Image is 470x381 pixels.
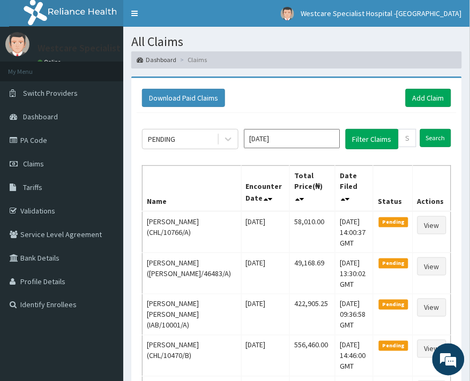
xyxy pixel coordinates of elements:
td: [DATE] 13:30:02 GMT [335,253,374,294]
img: User Image [5,32,29,56]
span: Switch Providers [23,88,78,98]
td: [DATE] 14:46:00 GMT [335,335,374,376]
td: [DATE] 14:00:37 GMT [335,211,374,253]
button: Download Paid Claims [142,89,225,107]
input: Select Month and Year [244,129,340,148]
td: [PERSON_NAME] ([PERSON_NAME]/46483/A) [143,253,242,294]
a: View [417,340,446,358]
td: [PERSON_NAME] (CHL/10766/A) [143,211,242,253]
input: Search [420,129,451,147]
th: Name [143,165,242,211]
td: 422,905.25 [290,294,335,335]
h1: All Claims [131,35,462,49]
th: Date Filed [335,165,374,211]
a: Online [38,58,63,66]
span: Dashboard [23,112,58,121]
input: Search by HMO ID [399,129,416,147]
td: [PERSON_NAME] [PERSON_NAME] (IAB/10001/A) [143,294,242,335]
a: View [417,216,446,234]
td: 49,168.69 [290,253,335,294]
th: Actions [413,165,451,211]
span: Pending [379,341,408,350]
th: Status [374,165,413,211]
span: Westcare Specialist Hospital -[GEOGRAPHIC_DATA] [301,9,462,18]
td: [DATE] [241,211,290,253]
td: [DATE] 09:36:58 GMT [335,294,374,335]
th: Encounter Date [241,165,290,211]
td: [DATE] [241,335,290,376]
td: 58,010.00 [290,211,335,253]
a: View [417,257,446,276]
li: Claims [177,55,207,64]
span: Pending [379,217,408,227]
img: User Image [281,7,294,20]
td: [PERSON_NAME] (CHL/10470/B) [143,335,242,376]
td: [DATE] [241,294,290,335]
a: View [417,299,446,317]
p: Westcare Specialist Hospital -[GEOGRAPHIC_DATA] [38,43,252,53]
a: Add Claim [406,89,451,107]
button: Filter Claims [346,129,399,149]
a: Dashboard [137,55,176,64]
div: PENDING [148,134,175,144]
span: Pending [379,300,408,309]
th: Total Price(₦) [290,165,335,211]
td: 556,460.00 [290,335,335,376]
span: Tariffs [23,182,42,192]
span: Claims [23,159,44,169]
td: [DATE] [241,253,290,294]
span: Pending [379,258,408,268]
